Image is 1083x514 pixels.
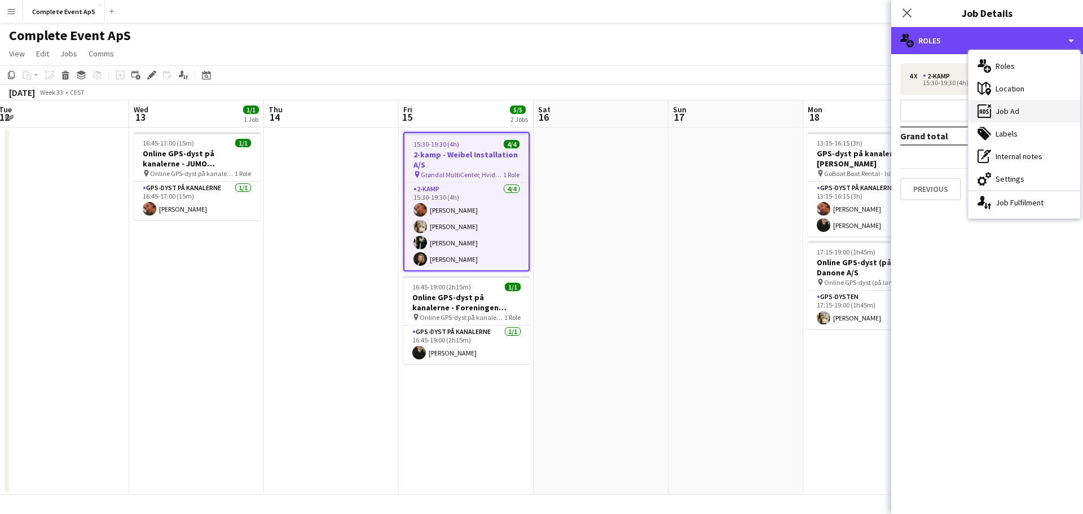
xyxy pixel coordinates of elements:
a: View [5,46,29,61]
span: Comms [89,49,114,59]
span: 16:45-17:00 (15m) [143,139,194,147]
span: 13 [132,111,148,124]
span: Thu [268,104,283,115]
h3: Online GPS-dyst på kanalerne - Foreningen BLOXHUB [403,292,530,313]
div: 1 Job [244,115,258,124]
button: Complete Event ApS [23,1,105,23]
span: 1/1 [505,283,521,291]
h3: Job Details [891,6,1083,20]
app-job-card: 17:15-19:00 (1h45m)1/1Online GPS-dyst (på land) - Danone A/S Online GPS-dyst (på land)1 RoleGPS-d... [808,241,934,329]
app-job-card: 16:45-17:00 (15m)1/1Online GPS-dyst på kanalerne - JUMO [GEOGRAPHIC_DATA] A/S Online GPS-dyst på ... [134,132,260,220]
span: 1 Role [503,170,520,179]
span: 17:15-19:00 (1h45m) [817,248,875,256]
div: [DATE] [9,87,35,98]
span: 17 [671,111,686,124]
span: GoBoat Boat Rental - Islands [GEOGRAPHIC_DATA], [GEOGRAPHIC_DATA], [GEOGRAPHIC_DATA], [GEOGRAPHIC... [824,169,909,178]
div: Job Ad [968,100,1080,122]
span: 1 Role [235,169,251,178]
div: CEST [70,88,85,96]
td: Grand total [900,127,1003,145]
h3: Online GPS-dyst (på land) - Danone A/S [808,257,934,278]
app-job-card: 13:15-16:15 (3h)2/2GPS-dyst på kanalerne - [PERSON_NAME] GoBoat Boat Rental - Islands [GEOGRAPHIC... [808,132,934,236]
span: Online GPS-dyst (på land) [824,278,899,287]
div: 2-kamp [923,72,954,80]
app-job-card: 15:30-19:30 (4h)4/42-kamp - Weibel Installation A/S Grøndal MultiCenter, Hvidkildevej, [GEOGRAPHI... [403,132,530,271]
app-card-role: GPS-dysten1/117:15-19:00 (1h45m)[PERSON_NAME] [808,291,934,329]
div: Job Fulfilment [968,191,1080,214]
span: Online GPS-dyst på kanalerne [150,169,235,178]
span: Wed [134,104,148,115]
span: 5/5 [510,106,526,114]
span: View [9,49,25,59]
span: Sat [538,104,551,115]
div: Roles [968,55,1080,77]
app-card-role: GPS-dyst på kanalerne1/116:45-19:00 (2h15m)[PERSON_NAME] [403,326,530,364]
span: Sun [673,104,686,115]
h3: Online GPS-dyst på kanalerne - JUMO [GEOGRAPHIC_DATA] A/S [134,148,260,169]
h3: 2-kamp - Weibel Installation A/S [404,150,529,170]
span: 1 Role [504,313,521,322]
div: 4 x [909,72,923,80]
span: Mon [808,104,822,115]
app-card-role: GPS-dyst på kanalerne2/213:15-16:15 (3h)[PERSON_NAME][PERSON_NAME] [808,182,934,236]
span: Edit [36,49,49,59]
span: 15 [402,111,412,124]
div: Labels [968,122,1080,145]
span: 1/1 [243,106,259,114]
div: Roles [891,27,1083,54]
span: 16 [536,111,551,124]
div: 15:30-19:30 (4h) [909,80,1053,86]
span: Grøndal MultiCenter, Hvidkildevej, [GEOGRAPHIC_DATA], [GEOGRAPHIC_DATA] [421,170,503,179]
div: 2 Jobs [510,115,528,124]
span: 18 [806,111,822,124]
span: Fri [403,104,412,115]
app-card-role: 2-kamp4/415:30-19:30 (4h)[PERSON_NAME][PERSON_NAME][PERSON_NAME][PERSON_NAME] [404,183,529,270]
span: Jobs [60,49,77,59]
div: Settings [968,168,1080,190]
span: Week 33 [37,88,65,96]
span: 15:30-19:30 (4h) [413,140,459,148]
span: 4/4 [504,140,520,148]
span: 1/1 [235,139,251,147]
span: 16:45-19:00 (2h15m) [412,283,471,291]
h1: Complete Event ApS [9,27,131,44]
a: Comms [84,46,118,61]
button: Add role [900,99,1074,122]
span: Online GPS-dyst på kanalerne [420,313,504,322]
div: Location [968,77,1080,100]
app-job-card: 16:45-19:00 (2h15m)1/1Online GPS-dyst på kanalerne - Foreningen BLOXHUB Online GPS-dyst på kanale... [403,276,530,364]
span: 13:15-16:15 (3h) [817,139,862,147]
div: Internal notes [968,145,1080,168]
h3: GPS-dyst på kanalerne - [PERSON_NAME] [808,148,934,169]
a: Jobs [56,46,82,61]
span: 14 [267,111,283,124]
a: Edit [32,46,54,61]
button: Previous [900,178,961,200]
app-card-role: GPS-dyst på kanalerne1/116:45-17:00 (15m)[PERSON_NAME] [134,182,260,220]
